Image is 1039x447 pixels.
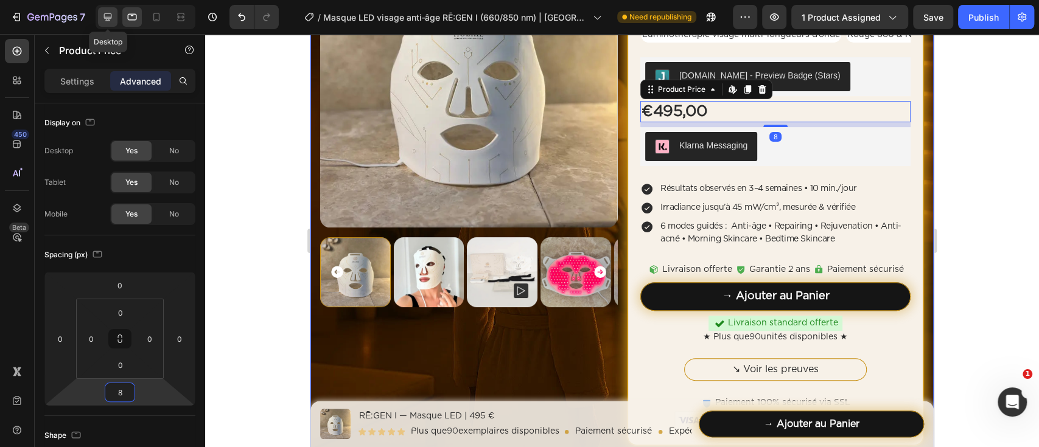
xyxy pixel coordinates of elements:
span: 1 [1023,369,1032,379]
span: No [169,145,179,156]
div: → Ajouter au Panier [453,384,549,397]
div: Tablet [44,177,66,188]
p: Advanced [120,75,161,88]
img: Vidéo packshot du masque LED visage HOLIAĒ – présentation produit et détails des 6 modes de soin [156,203,227,274]
div: Klarna Messaging [369,105,437,118]
input: 0px [108,303,133,322]
div: Product Price [345,50,397,61]
span: Need republishing [629,12,691,23]
div: Spacing (px) [44,247,105,263]
p: Livraison standard offerte [418,283,528,296]
p: ↘︎ Voir les preuves [422,329,508,342]
span: Yes [125,177,138,188]
p: Irradiance jusqu’à 45 mW/cm², mesurée & vérifiée [350,167,598,180]
div: Beta [9,223,29,232]
button: → Ajouter au Panier [388,376,614,404]
p: 7 [80,10,85,24]
p: Paiement sécurisé [517,229,593,242]
p: RĒ:GEN I — Masque LED | 495 € [49,376,380,389]
img: Masque LED visage RĒ:GEN I allumé en rouge 660 nm, vue à plat. [230,203,301,274]
button: Publish [958,5,1009,29]
p: Settings [60,75,94,88]
span: Masque LED visage anti‑âge RĒ:GEN I (660/850 nm) | [GEOGRAPHIC_DATA] [323,11,588,24]
button: Save [913,5,953,29]
span: No [169,177,179,188]
div: 8 [459,98,471,108]
span: Save [923,12,943,23]
p: Résultats observés en 3–4 semaines • 10 min./jour [350,148,598,161]
div: €495,00 [330,67,600,88]
span: 90 [136,393,148,401]
p: Garantie 2 ans [439,229,500,242]
div: Mobile [44,209,68,220]
img: Judgeme.png [345,35,359,50]
img: Masque LED visage HOLIAĒ avec 6 modes de soin : Réparation, Réjuvénation, Anti-âge, Morning Skinc... [304,203,374,274]
span: Yes [125,209,138,220]
button: → Ajouter au Panier [330,248,600,277]
span: 90 [439,299,450,307]
span: Yes [125,145,138,156]
p: Livraison offerte [352,229,422,242]
span: No [169,209,179,220]
input: 0 [170,330,189,348]
span: / [318,11,321,24]
div: [DOMAIN_NAME] - Preview Badge (Stars) [369,35,530,48]
iframe: Intercom live chat [998,387,1027,417]
div: Undo/Redo [229,5,279,29]
img: Masque LED visage Holiaē RĒ:GEN I — packshot debout, circuits dorés sur fond minéral. [10,375,40,405]
input: 0 [108,276,132,294]
p: Plus que exemplaires disponibles [100,391,249,404]
input: 0px [141,330,159,348]
iframe: Design area [310,34,934,447]
button: 7 [5,5,91,29]
a: ↘︎ Voir les preuves [374,324,556,347]
button: Carousel Next Arrow [282,230,297,245]
p: ★ Plus que unités disponibles ★ [393,297,537,310]
button: Carousel Back Arrow [19,230,34,245]
div: Publish [968,11,999,24]
p: Paiement 100% sécurisé via SSL [405,362,540,375]
div: → Ajouter au Panier [411,255,519,269]
p: 6 modes guidés : Anti-âge • Repairing • Rejuvenation • Anti-acné • Morning Skincare • Bedtime Ski... [350,186,598,212]
p: Expédié 24 h depuis la [GEOGRAPHIC_DATA] [359,391,551,404]
img: CKSe1sH0lu8CEAE=.png [345,105,359,120]
button: Klarna Messaging [335,98,447,127]
div: 450 [12,130,29,139]
div: Display on [44,115,97,131]
input: 0px [108,356,133,374]
p: Product Price [59,43,163,58]
p: Paiement sécurisé [265,391,341,404]
div: Shape [44,428,83,444]
input: 0 [51,330,69,348]
div: Desktop [44,145,73,156]
button: Judge.me - Preview Badge (Stars) [335,28,540,57]
button: 1 product assigned [791,5,908,29]
input: 8 [108,383,132,401]
input: 0px [82,330,100,348]
span: 1 product assigned [802,11,881,24]
img: Masque LED visage Holiaē RĒ:GEN I porté, vue 3/4 avant, sangles noires. [83,203,154,274]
